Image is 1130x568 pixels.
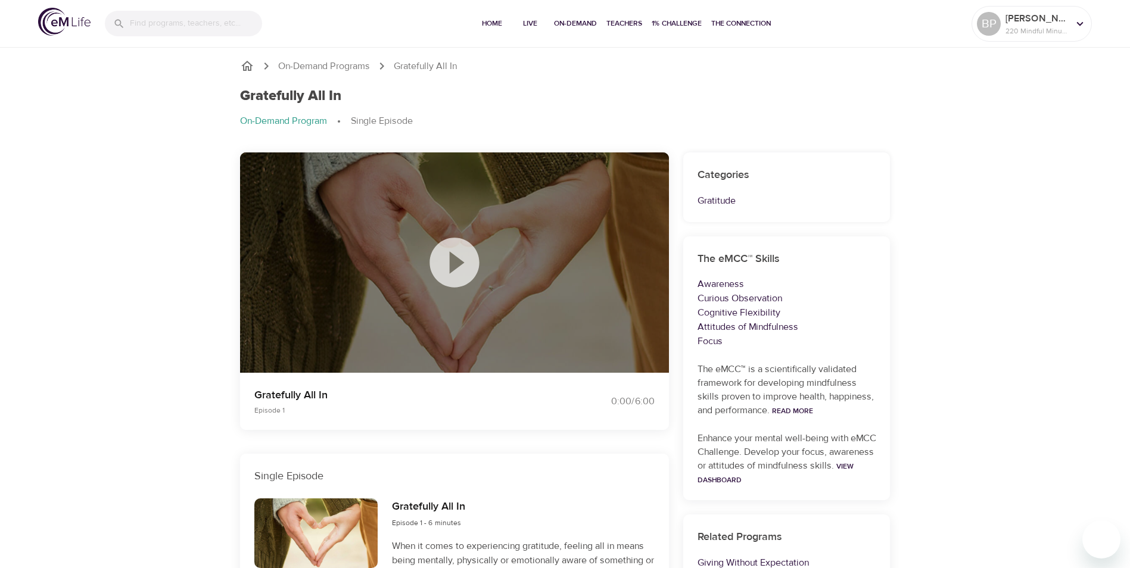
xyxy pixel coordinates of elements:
span: Teachers [606,17,642,30]
p: The eMCC™ is a scientifically validated framework for developing mindfulness skills proven to imp... [698,363,876,417]
h6: Categories [698,167,876,184]
div: BP [977,12,1001,36]
nav: breadcrumb [240,114,891,129]
a: Read More [772,406,813,416]
p: Awareness [698,277,876,291]
span: The Connection [711,17,771,30]
p: On-Demand Program [240,114,327,128]
h6: Gratefully All In [392,498,465,516]
img: logo [38,8,91,36]
iframe: Button to launch messaging window [1082,520,1120,558]
p: Gratitude [698,194,876,208]
p: Gratefully All In [254,387,551,403]
input: Find programs, teachers, etc... [130,11,262,36]
h6: The eMCC™ Skills [698,251,876,268]
a: On-Demand Programs [278,60,370,73]
p: Focus [698,334,876,348]
span: Live [516,17,544,30]
p: Single Episode [351,114,413,128]
h1: Gratefully All In [240,88,341,105]
p: [PERSON_NAME] [1006,11,1069,26]
p: Curious Observation [698,291,876,305]
nav: breadcrumb [240,59,891,73]
p: Gratefully All In [394,60,457,73]
span: Episode 1 - 6 minutes [392,518,461,528]
h6: Related Programs [698,529,876,546]
p: Attitudes of Mindfulness [698,320,876,334]
span: On-Demand [554,17,597,30]
p: Enhance your mental well-being with eMCC Challenge. Develop your focus, awareness or attitudes of... [698,432,876,486]
p: Single Episode [254,468,655,484]
p: Cognitive Flexibility [698,305,876,320]
p: Episode 1 [254,405,551,416]
a: View Dashboard [698,461,854,485]
div: 0:00 / 6:00 [565,395,655,408]
span: 1% Challenge [652,17,702,30]
p: 220 Mindful Minutes [1006,26,1069,36]
span: Home [478,17,506,30]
